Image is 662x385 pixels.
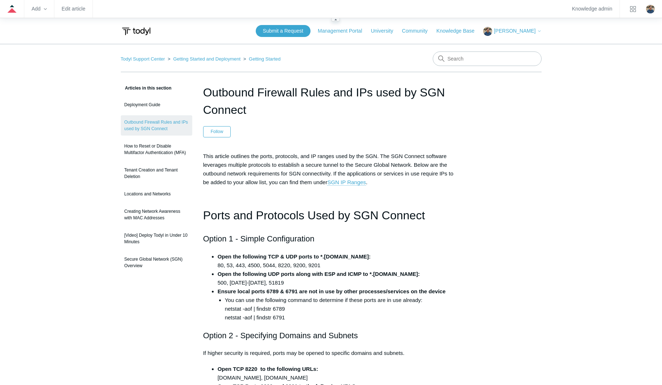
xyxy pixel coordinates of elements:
[62,7,85,11] a: Edit article
[121,98,192,112] a: Deployment Guide
[225,296,459,322] li: You can use the following command to determine if these ports are in use already: netstat -aof | ...
[203,232,459,245] h2: Option 1 - Simple Configuration
[483,27,541,36] button: [PERSON_NAME]
[218,365,459,382] li: [DOMAIN_NAME], [DOMAIN_NAME]
[646,5,655,13] zd-hc-trigger: Click your profile icon to open the profile menu
[371,27,400,35] a: University
[218,366,318,372] strong: Open TCP 8220 to the following URLs:
[218,252,459,270] li: 80, 53, 443, 4500, 5044, 8220, 9200, 9201
[327,179,366,186] a: SGN IP Ranges
[242,56,281,62] li: Getting Started
[166,56,242,62] li: Getting Started and Deployment
[494,28,535,34] span: [PERSON_NAME]
[646,5,655,13] img: user avatar
[121,86,172,91] span: Articles in this section
[218,270,459,287] li: 500, [DATE]-[DATE], 51819
[218,253,371,260] strong: Open the following TCP & UDP ports to *.[DOMAIN_NAME]:
[203,126,231,137] button: Follow Article
[203,329,459,342] h2: Option 2 - Specifying Domains and Subnets
[121,25,152,38] img: Todyl Support Center Help Center home page
[121,139,192,160] a: How to Reset or Disable Multifactor Authentication (MFA)
[121,204,192,225] a: Creating Network Awareness with MAC Addresses
[32,7,47,11] zd-hc-trigger: Add
[572,7,612,11] a: Knowledge admin
[121,252,192,273] a: Secure Global Network (SGN) Overview
[203,153,453,186] span: This article outlines the ports, protocols, and IP ranges used by the SGN. The SGN Connect softwa...
[433,51,542,66] input: Search
[203,206,459,225] h1: Ports and Protocols Used by SGN Connect
[121,187,192,201] a: Locations and Networks
[318,27,369,35] a: Management Portal
[173,56,240,62] a: Getting Started and Deployment
[436,27,482,35] a: Knowledge Base
[256,25,311,37] a: Submit a Request
[402,27,435,35] a: Community
[121,228,192,249] a: [Video] Deploy Todyl in Under 10 Minutes
[218,271,420,277] strong: Open the following UDP ports along with ESP and ICMP to *.[DOMAIN_NAME]:
[121,56,166,62] li: Todyl Support Center
[331,18,340,21] zd-hc-resizer: Guide navigation
[203,349,459,357] p: If higher security is required, ports may be opened to specific domains and subnets.
[121,163,192,183] a: Tenant Creation and Tenant Deletion
[249,56,280,62] a: Getting Started
[121,115,192,136] a: Outbound Firewall Rules and IPs used by SGN Connect
[121,56,165,62] a: Todyl Support Center
[203,84,459,119] h1: Outbound Firewall Rules and IPs used by SGN Connect
[218,288,446,294] strong: Ensure local ports 6789 & 6791 are not in use by other processes/services on the device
